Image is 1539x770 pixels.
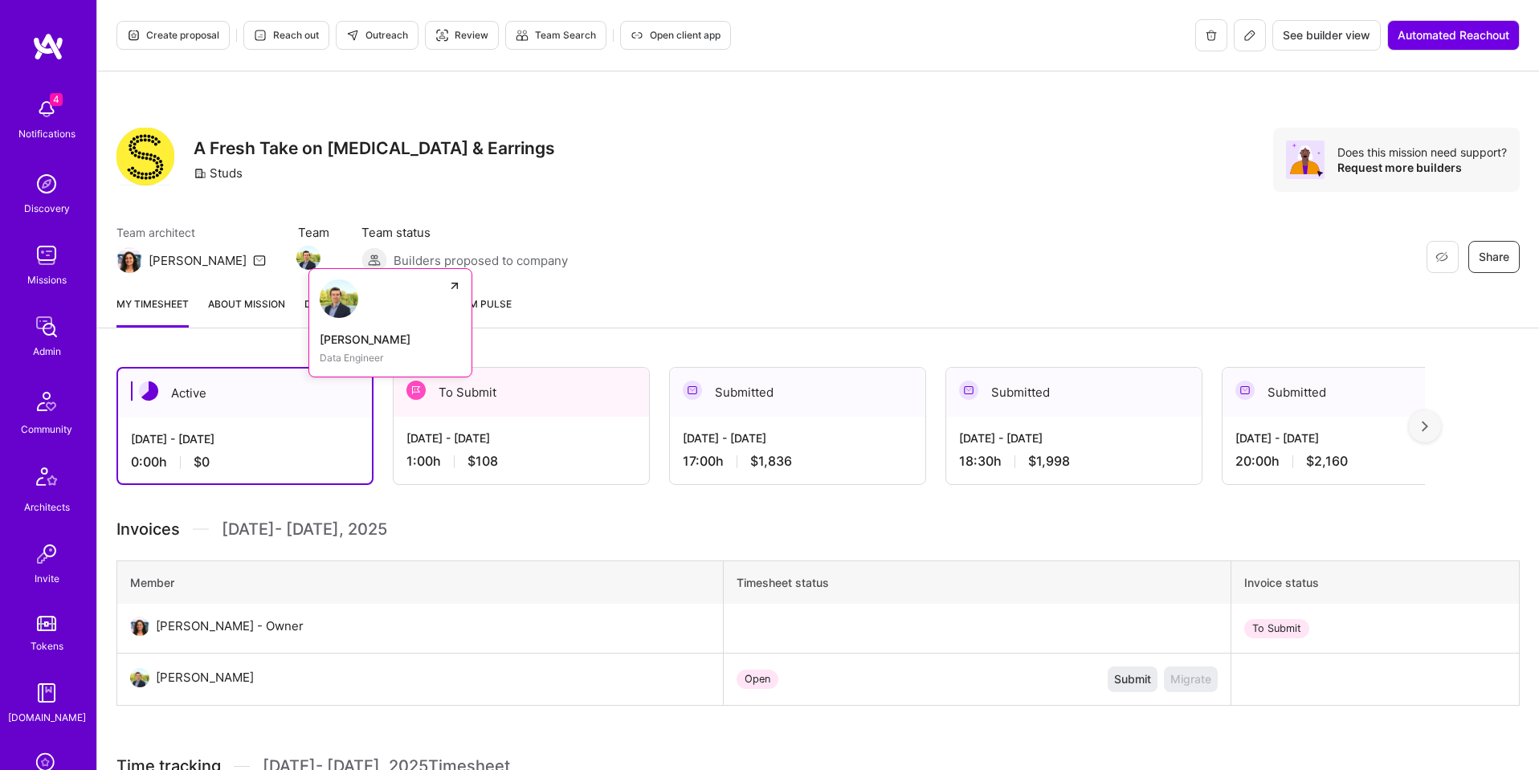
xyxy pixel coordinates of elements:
img: admin teamwork [31,311,63,343]
span: Share [1479,249,1509,265]
div: [DATE] - [DATE] [959,430,1189,446]
div: [DATE] - [DATE] [406,430,636,446]
div: 1:00 h [406,453,636,470]
div: To Submit [1244,619,1309,638]
img: logo [32,32,64,61]
div: Submitted [670,368,925,417]
span: Open client app [631,28,721,43]
i: icon Targeter [435,29,448,42]
div: [DATE] - [DATE] [683,430,912,446]
a: Team Member Avatar [298,244,319,271]
span: Create proposal [127,28,219,43]
span: Team Search [516,28,596,43]
span: Documents [304,295,394,312]
span: Team architect [116,224,266,241]
span: Invoices [116,517,180,541]
div: To Submit [394,368,649,417]
img: guide book [31,677,63,709]
div: Invite [35,570,59,587]
div: Community [21,421,72,438]
i: icon EyeClosed [1435,251,1448,263]
a: Kiril Ralinovski[PERSON_NAME]Data Engineer [308,268,472,377]
button: Automated Reachout [1387,20,1520,51]
img: Builders proposed to company [361,247,387,273]
span: Team [298,224,329,241]
img: Community [27,382,66,421]
span: Builders proposed to company [394,252,568,269]
button: Reach out [243,21,329,50]
img: Submitted [683,381,702,400]
span: $2,160 [1306,453,1348,470]
div: 20:00 h [1235,453,1465,470]
img: User Avatar [130,617,149,636]
div: 17:00 h [683,453,912,470]
div: Discovery [24,200,70,217]
img: Invite [31,538,63,570]
div: Submitted [1223,368,1478,417]
div: 0:00 h [131,454,359,471]
img: Architects [27,460,66,499]
button: Review [425,21,499,50]
div: [DATE] - [DATE] [131,430,359,447]
i: icon Proposal [127,29,140,42]
div: [PERSON_NAME] - Owner [156,617,304,636]
div: [PERSON_NAME] [156,668,254,687]
div: Missions [27,271,67,288]
div: Tokens [31,638,63,654]
div: Request more builders [1337,160,1507,175]
div: 18:30 h [959,453,1189,470]
span: Review [435,28,488,43]
a: About Mission [208,295,285,328]
img: Team Architect [116,247,142,273]
div: Admin [33,343,61,360]
div: Open [737,670,778,689]
img: Submitted [1235,381,1255,400]
i: icon CompanyGray [194,167,206,180]
span: $0 [194,454,210,471]
div: Studs [194,165,243,181]
th: Timesheet status [723,561,1231,605]
img: Submitted [959,381,978,400]
img: discovery [31,168,63,200]
button: Share [1468,241,1520,273]
span: See builder view [1283,27,1370,43]
th: Invoice status [1231,561,1520,605]
img: Team Member Avatar [296,246,320,270]
span: Team Pulse [451,298,512,310]
div: [DATE] - [DATE] [1235,430,1465,446]
button: Open client app [620,21,731,50]
a: My timesheet [116,295,189,328]
i: icon Mail [253,254,266,267]
img: right [1422,421,1428,432]
a: Team Pulse [451,295,512,328]
span: Submit [1114,671,1151,687]
div: Active [118,369,372,418]
button: Outreach [336,21,418,50]
div: [PERSON_NAME] [149,252,247,269]
img: bell [31,93,63,125]
th: Member [117,561,724,605]
img: Divider [193,517,209,541]
button: Team Search [505,21,606,50]
div: [PERSON_NAME] [320,331,461,348]
img: Avatar [1286,141,1325,179]
span: Outreach [346,28,408,43]
a: Documents1 [304,295,394,328]
div: [DOMAIN_NAME] [8,709,86,726]
button: See builder view [1272,20,1381,51]
span: Automated Reachout [1398,27,1509,43]
img: tokens [37,616,56,631]
span: $1,998 [1028,453,1070,470]
div: Notifications [18,125,76,142]
h3: A Fresh Take on [MEDICAL_DATA] & Earrings [194,138,555,158]
div: Data Engineer [320,349,461,366]
img: teamwork [31,239,63,271]
img: User Avatar [130,668,149,687]
i: icon ArrowUpRight [448,279,461,292]
div: Submitted [946,368,1202,417]
div: Does this mission need support? [1337,145,1507,160]
span: 4 [50,93,63,106]
button: Submit [1108,666,1157,692]
button: Create proposal [116,21,230,50]
span: Reach out [254,28,319,43]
